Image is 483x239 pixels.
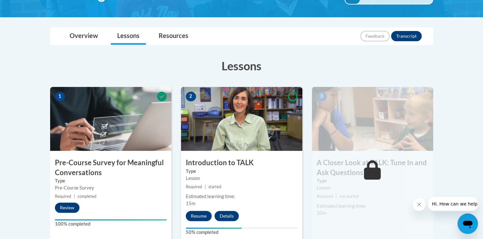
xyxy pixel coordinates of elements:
[4,4,52,10] span: Hi. How can we help?
[55,92,65,101] span: 1
[428,197,478,211] iframe: Message from company
[186,175,298,182] div: Lesson
[317,194,333,199] span: Required
[55,194,71,199] span: Required
[186,92,196,101] span: 2
[317,92,327,101] span: 3
[457,213,478,234] iframe: Button to launch messaging window
[186,227,242,229] div: Your progress
[111,28,146,45] a: Lessons
[186,201,195,206] span: 15m
[215,211,239,221] button: Details
[181,87,302,151] img: Course Image
[152,28,195,45] a: Resources
[186,229,298,236] label: 50% completed
[55,184,167,191] div: Pre-Course Survey
[55,220,167,227] label: 100% completed
[413,198,426,211] iframe: Close message
[181,158,302,168] h3: Introduction to TALK
[55,203,79,213] button: Review
[186,184,202,189] span: Required
[74,194,75,199] span: |
[55,177,167,184] label: Type
[186,193,298,200] div: Estimated learning time:
[50,58,433,74] h3: Lessons
[360,31,389,41] button: Feedback
[186,168,298,175] label: Type
[205,184,206,189] span: |
[391,31,422,41] button: Transcript
[317,210,326,216] span: 20m
[50,158,171,178] h3: Pre-Course Survey for Meaningful Conversations
[317,184,428,191] div: Lesson
[339,194,359,199] span: not started
[63,28,104,45] a: Overview
[50,87,171,151] img: Course Image
[208,184,221,189] span: started
[317,177,428,184] label: Type
[336,194,337,199] span: |
[55,219,167,220] div: Your progress
[312,87,433,151] img: Course Image
[78,194,96,199] span: completed
[317,203,428,210] div: Estimated learning time:
[312,158,433,178] h3: A Closer Look at TALK: Tune In and Ask Questions
[186,211,212,221] button: Resume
